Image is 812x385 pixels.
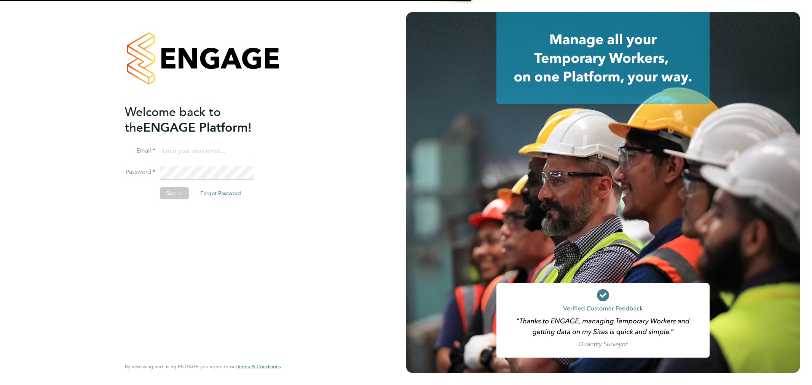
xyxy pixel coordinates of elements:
[125,147,155,155] label: Email
[160,145,254,158] input: Enter your work email...
[125,105,221,135] span: Welcome back to the
[237,363,281,370] span: Terms & Conditions
[194,187,247,199] button: Forgot Password
[160,187,189,199] button: Sign In
[125,363,281,370] span: By accessing and using ENGAGE you agree to our
[125,168,155,176] label: Password
[125,104,273,135] h2: ENGAGE Platform!
[237,364,281,370] a: Terms & Conditions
